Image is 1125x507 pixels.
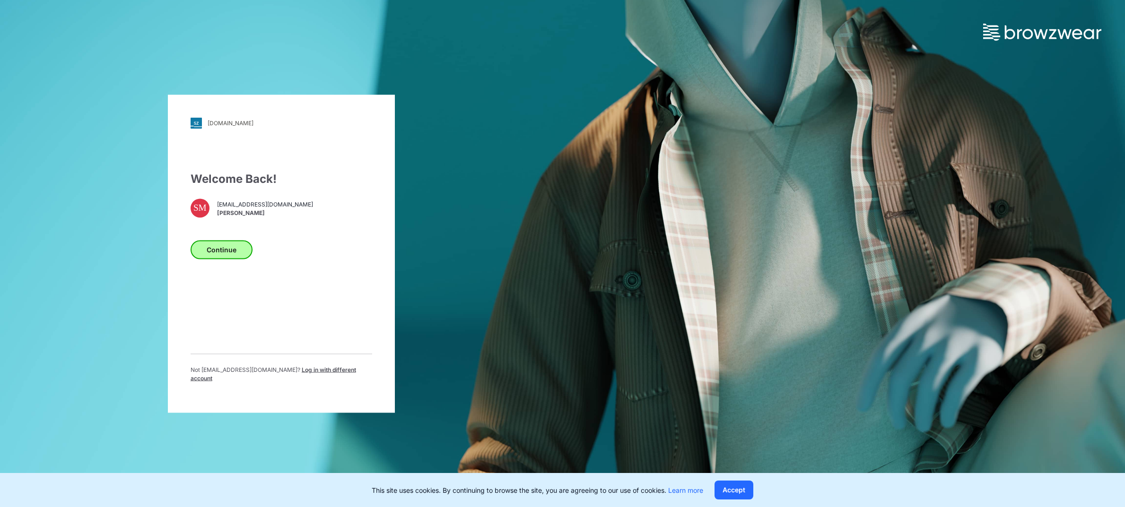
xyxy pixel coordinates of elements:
button: Continue [191,240,253,259]
p: This site uses cookies. By continuing to browse the site, you are agreeing to our use of cookies. [372,485,703,495]
div: SM [191,198,209,217]
img: svg+xml;base64,PHN2ZyB3aWR0aD0iMjgiIGhlaWdodD0iMjgiIHZpZXdCb3g9IjAgMCAyOCAyOCIgZmlsbD0ibm9uZSIgeG... [191,117,202,129]
span: [PERSON_NAME] [217,209,313,217]
div: Welcome Back! [191,170,372,187]
a: Learn more [668,486,703,494]
img: browzwear-logo.73288ffb.svg [983,24,1101,41]
div: [DOMAIN_NAME] [208,120,253,127]
p: Not [EMAIL_ADDRESS][DOMAIN_NAME] ? [191,365,372,382]
a: [DOMAIN_NAME] [191,117,372,129]
button: Accept [715,481,753,499]
span: [EMAIL_ADDRESS][DOMAIN_NAME] [217,200,313,209]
